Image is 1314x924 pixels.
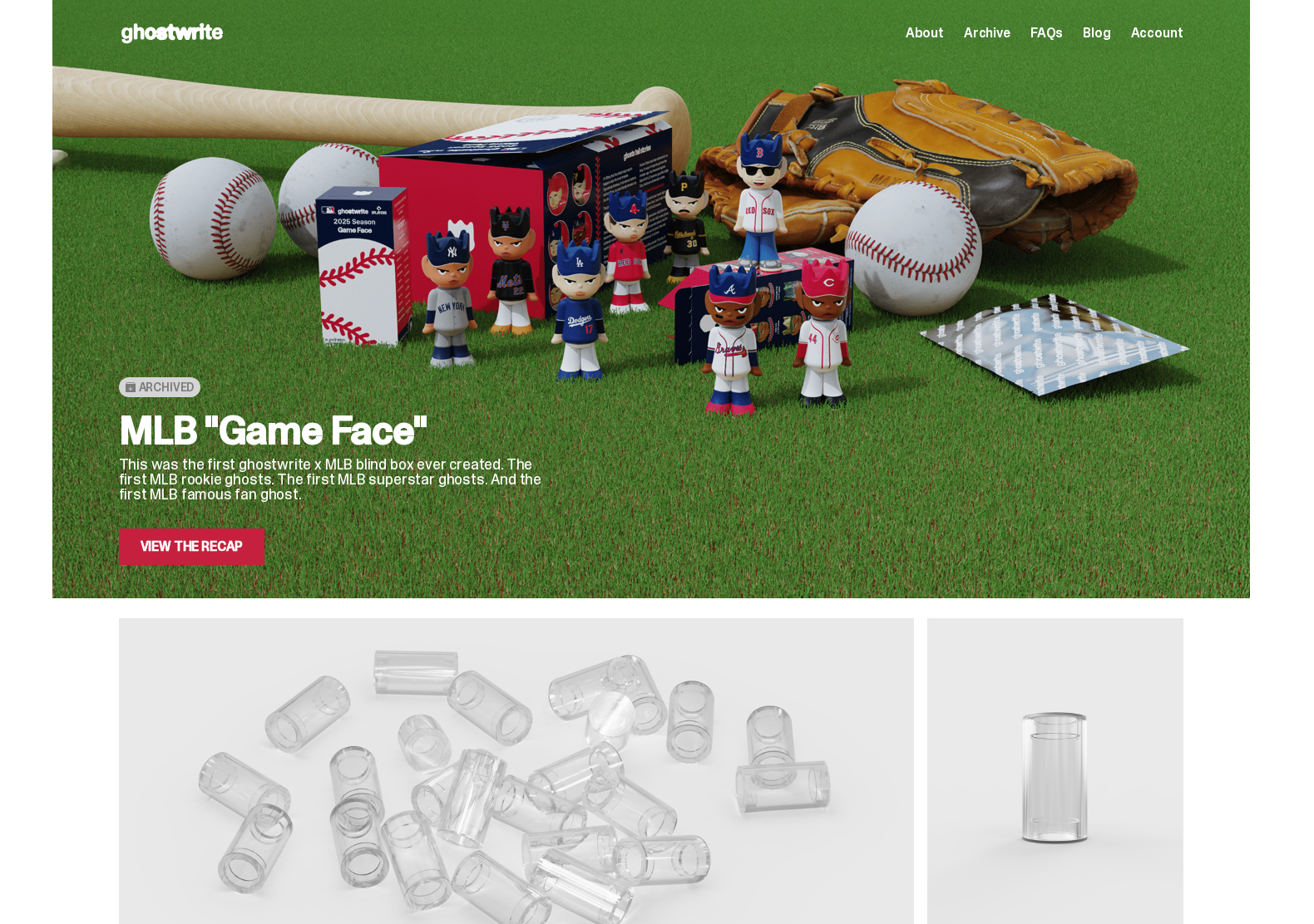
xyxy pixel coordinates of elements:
[1131,27,1183,40] a: Account
[964,27,1010,40] a: Archive
[1030,27,1063,40] a: FAQs
[139,381,195,394] span: Archived
[906,27,944,40] a: About
[1083,27,1110,40] a: Blog
[119,457,551,502] p: This was the first ghostwrite x MLB blind box ever created. The first MLB rookie ghosts. The firs...
[119,410,551,450] h2: MLB "Game Face"
[119,528,265,565] a: View the Recap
